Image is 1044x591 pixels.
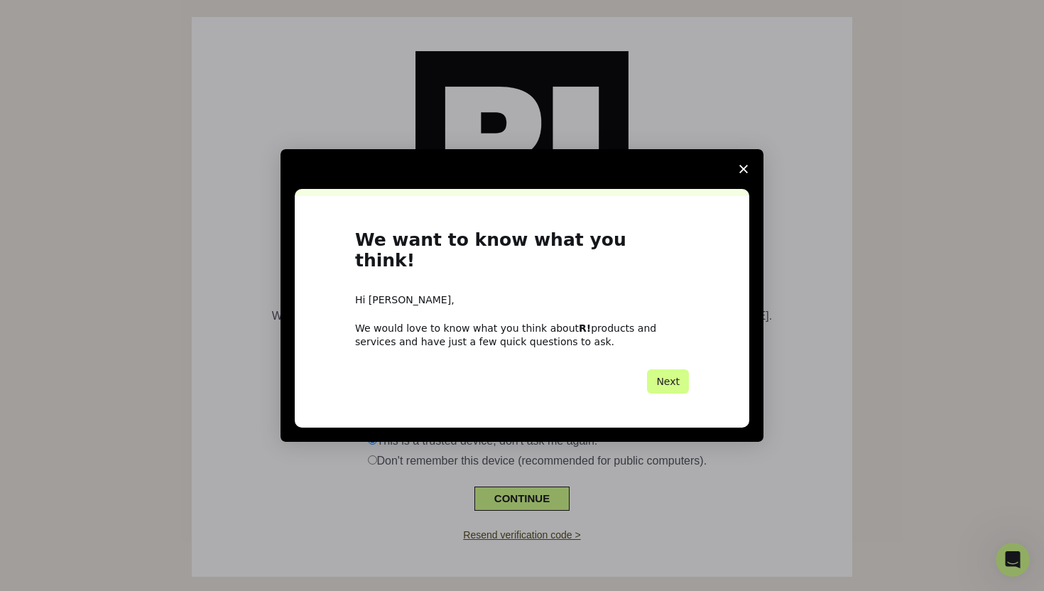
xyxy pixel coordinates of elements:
[355,293,689,308] div: Hi [PERSON_NAME],
[724,149,763,189] span: Close survey
[355,322,689,347] div: We would love to know what you think about products and services and have just a few quick questi...
[579,322,591,334] b: R!
[355,230,689,279] h1: We want to know what you think!
[647,369,689,394] button: Next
